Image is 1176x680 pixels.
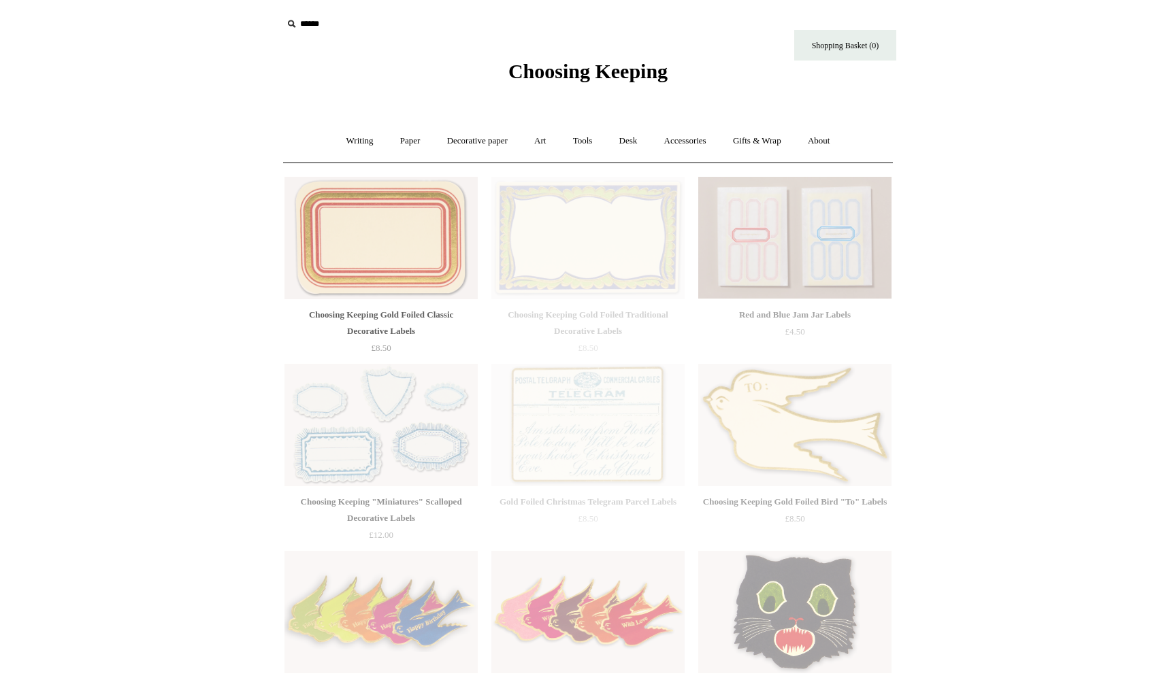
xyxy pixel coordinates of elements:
a: Choosing Keeping Gold Foiled Classic Decorative Labels Choosing Keeping Gold Foiled Classic Decor... [284,177,478,299]
a: Small Birds "With Love" Decorative Stickers Small Birds "With Love" Decorative Stickers [491,551,685,673]
a: Choosing Keeping "Miniatures" Scalloped Decorative Labels Choosing Keeping "Miniatures" Scalloped... [284,364,478,486]
span: £8.50 [578,513,598,524]
a: Gold Foiled Christmas Telegram Parcel Labels £8.50 [491,494,685,549]
a: Red and Blue Jam Jar Labels £4.50 [698,307,892,362]
img: Hissing Cat Decorative Stickers [698,551,892,673]
a: Gold Foiled Christmas Telegram Parcel Labels Gold Foiled Christmas Telegram Parcel Labels [491,364,685,486]
a: Shopping Basket (0) [794,30,896,61]
img: Gold Foiled Christmas Telegram Parcel Labels [491,364,685,486]
img: Choosing Keeping "Miniatures" Scalloped Decorative Labels [284,364,478,486]
a: Choosing Keeping "Miniatures" Scalloped Decorative Labels £12.00 [284,494,478,549]
a: Desk [607,123,650,159]
span: £4.50 [785,326,804,337]
a: About [796,123,843,159]
a: Red and Blue Jam Jar Labels Red and Blue Jam Jar Labels [698,177,892,299]
span: £12.00 [369,530,393,540]
div: Choosing Keeping Gold Foiled Bird "To" Labels [702,494,888,510]
a: Hissing Cat Decorative Stickers Hissing Cat Decorative Stickers [698,551,892,673]
img: Choosing Keeping Gold Foiled Classic Decorative Labels [284,177,478,299]
img: Choosing Keeping Gold Foiled Traditional Decorative Labels [491,177,685,299]
a: Choosing Keeping Gold Foiled Traditional Decorative Labels £8.50 [491,307,685,362]
a: Choosing Keeping Gold Foiled Traditional Decorative Labels Choosing Keeping Gold Foiled Tradition... [491,177,685,299]
a: Choosing Keeping Gold Foiled Bird "To" Labels £8.50 [698,494,892,549]
img: Red and Blue Jam Jar Labels [698,177,892,299]
a: Accessories [652,123,719,159]
a: Choosing Keeping Gold Foiled Bird "To" Labels Choosing Keeping Gold Foiled Bird "To" Labels [698,364,892,486]
div: Choosing Keeping "Miniatures" Scalloped Decorative Labels [288,494,474,526]
a: Choosing Keeping Gold Foiled Classic Decorative Labels £8.50 [284,307,478,362]
a: Paper [388,123,433,159]
div: Choosing Keeping Gold Foiled Classic Decorative Labels [288,307,474,339]
div: Choosing Keeping Gold Foiled Traditional Decorative Labels [495,307,681,339]
a: Choosing Keeping [508,71,668,80]
span: £8.50 [578,343,598,353]
a: Art [522,123,558,159]
span: £8.50 [371,343,391,353]
a: Gifts & Wrap [721,123,794,159]
a: Tools [561,123,605,159]
div: Red and Blue Jam Jar Labels [702,307,888,323]
img: Choosing Keeping Gold Foiled Bird "To" Labels [698,364,892,486]
span: £8.50 [785,513,804,524]
img: Small Birds "Happy Birthday" - Decorative Stickers [284,551,478,673]
a: Small Birds "Happy Birthday" - Decorative Stickers Small Birds "Happy Birthday" - Decorative Stic... [284,551,478,673]
a: Decorative paper [435,123,520,159]
div: Gold Foiled Christmas Telegram Parcel Labels [495,494,681,510]
a: Writing [334,123,386,159]
img: Small Birds "With Love" Decorative Stickers [491,551,685,673]
span: Choosing Keeping [508,60,668,82]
